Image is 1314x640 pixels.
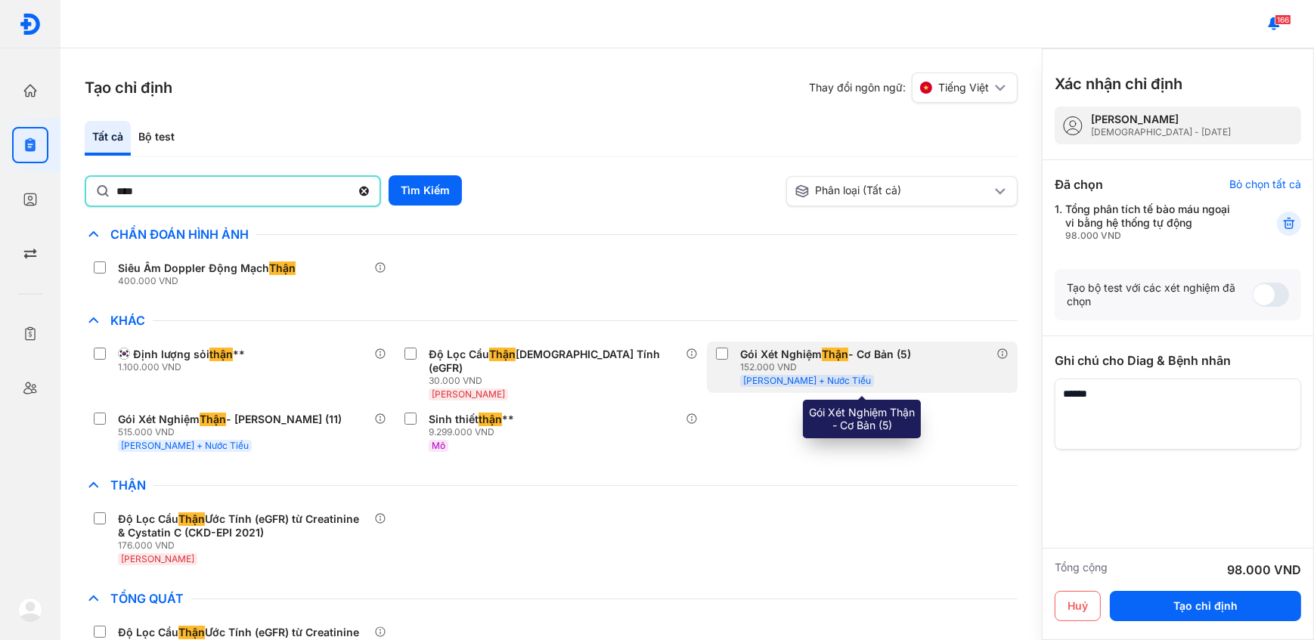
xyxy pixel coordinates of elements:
div: [DEMOGRAPHIC_DATA] - [DATE] [1091,126,1231,138]
span: Khác [103,313,153,328]
div: Thay đổi ngôn ngữ: [809,73,1018,103]
button: Tìm Kiếm [389,175,462,206]
div: 98.000 VND [1227,561,1301,579]
div: Độ Lọc Cầu Ước Tính (eGFR) từ Creatinine & Cystatin C (CKD-EPI 2021) [118,512,368,540]
span: [PERSON_NAME] [121,553,194,564]
div: Bộ test [131,121,182,156]
div: 98.000 VND [1065,230,1240,242]
div: Tổng phân tích tế bào máu ngoại vi bằng hệ thống tự động [1065,203,1240,242]
span: 166 [1275,14,1291,25]
span: thận [209,348,233,361]
div: 1. [1055,203,1240,242]
div: Phân loại (Tất cả) [795,184,992,199]
div: Đã chọn [1055,175,1103,193]
img: logo [18,598,42,622]
div: 515.000 VND [118,426,348,438]
span: thận [479,413,502,426]
div: Ghi chú cho Diag & Bệnh nhân [1055,351,1301,369]
button: Huỷ [1055,591,1101,621]
div: 400.000 VND [118,275,302,287]
span: Thận [200,413,226,426]
div: 9.299.000 VND [429,426,520,438]
span: Thận [103,478,153,493]
div: Gói Xét Nghiệm - Cơ Bản (5) [740,348,911,361]
div: Tất cả [85,121,131,156]
span: Thận [489,348,516,361]
div: 152.000 VND [740,361,917,373]
div: Siêu Âm Doppler Động Mạch [118,261,296,275]
div: [PERSON_NAME] [1091,113,1231,126]
h3: Tạo chỉ định [85,77,172,98]
div: Gói Xét Nghiệm - [PERSON_NAME] (11) [118,413,342,426]
span: [PERSON_NAME] [432,388,505,400]
div: Tổng cộng [1055,561,1108,579]
div: 1.100.000 VND [118,361,251,373]
div: Độ Lọc Cầu [DEMOGRAPHIC_DATA] Tính (eGFR) [429,348,679,375]
div: 176.000 VND [118,540,374,552]
div: Sinh thiết ** [429,413,514,426]
div: Định lượng sỏi ** [133,348,245,361]
span: Tiếng Việt [938,81,989,94]
span: Thận [178,626,205,639]
span: Tổng Quát [103,591,191,606]
span: Mô [432,440,445,451]
button: Tạo chỉ định [1110,591,1301,621]
div: Bỏ chọn tất cả [1229,178,1301,191]
span: Thận [269,261,296,275]
div: 30.000 VND [429,375,685,387]
span: [PERSON_NAME] + Nước Tiểu [121,440,249,451]
img: logo [19,13,42,36]
h3: Xác nhận chỉ định [1055,73,1182,94]
span: Thận [178,512,205,526]
div: Tạo bộ test với các xét nghiệm đã chọn [1067,281,1253,308]
span: [PERSON_NAME] + Nước Tiểu [743,375,871,386]
span: Chẩn Đoán Hình Ảnh [103,227,256,242]
span: Thận [822,348,848,361]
